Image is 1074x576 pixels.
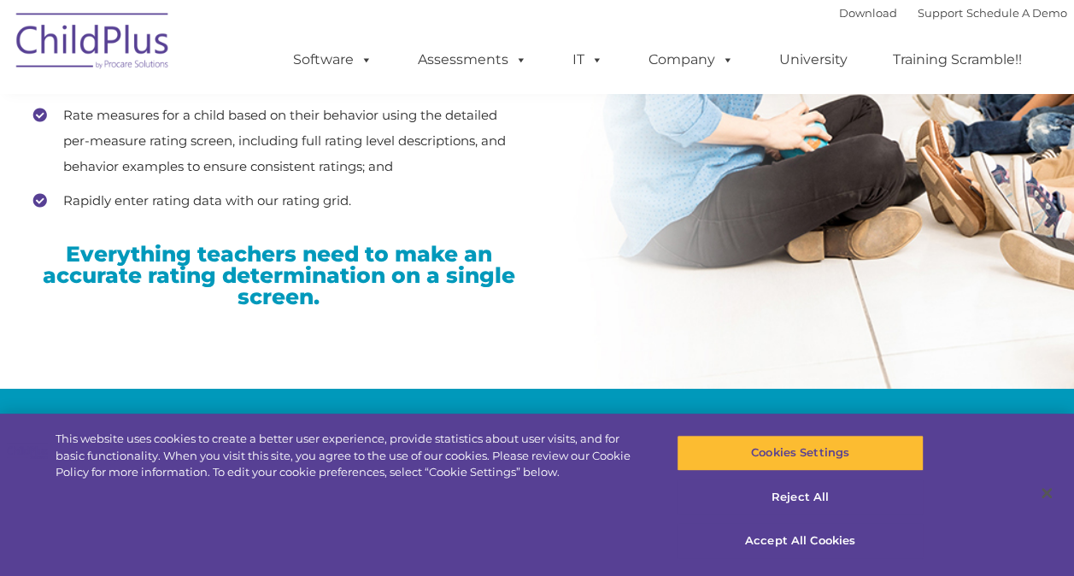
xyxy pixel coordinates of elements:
button: Reject All [677,479,924,515]
a: University [762,43,865,77]
img: ChildPlus by Procare Solutions [8,1,179,86]
a: Download [839,6,897,20]
font: | [839,6,1067,20]
li: Rate measures for a child based on their behavior using the detailed per-measure rating screen, i... [33,103,525,179]
a: Company [631,43,751,77]
button: Accept All Cookies [677,523,924,559]
a: Training Scramble!! [876,43,1039,77]
button: Cookies Settings [677,435,924,471]
a: Support [918,6,963,20]
div: This website uses cookies to create a better user experience, provide statistics about user visit... [56,431,644,481]
a: IT [555,43,620,77]
li: Rapidly enter rating data with our rating grid. [33,188,525,214]
a: Software [276,43,390,77]
a: Assessments [401,43,544,77]
button: Close [1028,474,1065,512]
span: Everything teachers need to make an accurate rating determination on a single screen. [43,241,515,309]
a: Schedule A Demo [966,6,1067,20]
